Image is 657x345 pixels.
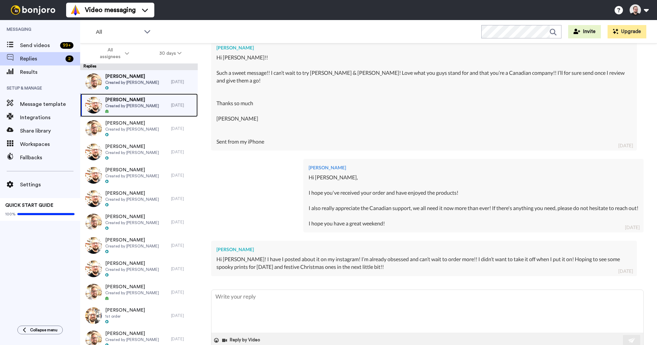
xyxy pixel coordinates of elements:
span: [PERSON_NAME] [105,330,159,337]
a: [PERSON_NAME]Created by [PERSON_NAME][DATE] [80,257,198,281]
span: [PERSON_NAME] [105,260,159,267]
button: Upgrade [608,25,646,38]
a: [PERSON_NAME]Created by [PERSON_NAME][DATE] [80,94,198,117]
span: All assignees [97,47,124,60]
span: Created by [PERSON_NAME] [105,243,159,249]
div: [DATE] [171,103,194,108]
img: 0ebeb185-aceb-4ea7-b17b-5d5448b0a189-thumb.jpg [85,144,102,160]
img: 0ebeb185-aceb-4ea7-b17b-5d5448b0a189-thumb.jpg [85,190,102,207]
div: [DATE] [171,336,194,342]
span: Send videos [20,41,57,49]
span: Replies [20,55,63,63]
span: [PERSON_NAME] [105,167,159,173]
span: Results [20,68,80,76]
div: [DATE] [171,266,194,272]
a: [PERSON_NAME]Created by [PERSON_NAME][DATE] [80,140,198,164]
img: 11682276-afbd-4b54-bc4a-fbbc98e51baf-thumb.jpg [85,214,102,230]
span: Created by [PERSON_NAME] [105,197,159,202]
img: send-white.svg [628,338,636,343]
a: [PERSON_NAME]Created by [PERSON_NAME][DATE] [80,164,198,187]
span: Created by [PERSON_NAME] [105,290,159,296]
div: [DATE] [625,224,640,231]
span: Collapse menu [30,327,57,333]
div: [DATE] [171,313,194,318]
img: 0ebeb185-aceb-4ea7-b17b-5d5448b0a189-thumb.jpg [85,167,102,184]
div: [DATE] [171,126,194,131]
span: Settings [20,181,80,189]
span: Created by [PERSON_NAME] [105,337,159,342]
span: 100% [5,211,16,217]
div: [DATE] [171,243,194,248]
img: vm-color.svg [70,5,81,15]
div: [DATE] [171,196,194,201]
div: [PERSON_NAME] [216,246,632,253]
a: [PERSON_NAME]Created by [PERSON_NAME][DATE] [80,70,198,94]
div: [DATE] [171,219,194,225]
div: Hi [PERSON_NAME], I hope you've received your order and have enjoyed the products! I also really ... [309,174,638,227]
div: Replies [80,63,198,70]
span: Created by [PERSON_NAME] [105,127,159,132]
span: [PERSON_NAME] [105,190,159,197]
span: [PERSON_NAME] [105,73,159,80]
button: 30 days [144,47,197,59]
span: 1st order [105,314,145,319]
span: [PERSON_NAME] [105,213,159,220]
div: [DATE] [171,149,194,155]
span: Created by [PERSON_NAME] [105,220,159,225]
img: 0ebeb185-aceb-4ea7-b17b-5d5448b0a189-thumb.jpg [85,237,102,254]
div: 2 [65,55,73,62]
a: [PERSON_NAME]Created by [PERSON_NAME][DATE] [80,117,198,140]
a: [PERSON_NAME]Created by [PERSON_NAME][DATE] [80,234,198,257]
div: Hi [PERSON_NAME]!! Such a sweet message!! I can’t wait to try [PERSON_NAME] & [PERSON_NAME]! Love... [216,54,632,145]
span: Fallbacks [20,154,80,162]
img: bj-logo-header-white.svg [8,5,58,15]
div: 99 + [60,42,73,49]
div: [DATE] [171,173,194,178]
span: Created by [PERSON_NAME] [105,103,159,109]
span: [PERSON_NAME] [105,120,159,127]
div: [PERSON_NAME] [309,164,638,171]
span: [PERSON_NAME] [105,284,159,290]
span: Created by [PERSON_NAME] [105,150,159,155]
span: Created by [PERSON_NAME] [105,267,159,272]
span: [PERSON_NAME] [105,237,159,243]
a: [PERSON_NAME]Created by [PERSON_NAME][DATE] [80,187,198,210]
a: [PERSON_NAME]1st order[DATE] [80,304,198,327]
span: [PERSON_NAME] [105,143,159,150]
span: Video messaging [85,5,136,15]
div: Hi [PERSON_NAME]! I have I posted about it on my instagram! I’m already obsessed and can’t wait t... [216,255,632,271]
button: Collapse menu [17,326,63,334]
div: [DATE] [618,268,633,275]
span: Created by [PERSON_NAME] [105,80,159,85]
span: [PERSON_NAME] [105,307,145,314]
span: Message template [20,100,80,108]
span: Integrations [20,114,80,122]
button: Invite [568,25,601,38]
img: 0ebeb185-aceb-4ea7-b17b-5d5448b0a189-thumb.jpg [85,261,102,277]
span: [PERSON_NAME] [105,97,159,103]
img: 11682276-afbd-4b54-bc4a-fbbc98e51baf-thumb.jpg [85,284,102,301]
img: 0ebeb185-aceb-4ea7-b17b-5d5448b0a189-thumb.jpg [85,97,102,114]
img: 11682276-afbd-4b54-bc4a-fbbc98e51baf-thumb.jpg [85,73,102,90]
img: efa524da-70a9-41f2-aa42-4cb2d5cfdec7-thumb.jpg [85,307,102,324]
span: Share library [20,127,80,135]
span: All [96,28,141,36]
a: [PERSON_NAME]Created by [PERSON_NAME][DATE] [80,281,198,304]
div: [PERSON_NAME] [216,44,632,51]
a: [PERSON_NAME]Created by [PERSON_NAME][DATE] [80,210,198,234]
div: [DATE] [618,142,633,149]
button: All assignees [81,44,144,63]
span: Workspaces [20,140,80,148]
img: 11682276-afbd-4b54-bc4a-fbbc98e51baf-thumb.jpg [85,120,102,137]
span: QUICK START GUIDE [5,203,53,208]
span: Created by [PERSON_NAME] [105,173,159,179]
div: [DATE] [171,290,194,295]
div: [DATE] [171,79,194,84]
